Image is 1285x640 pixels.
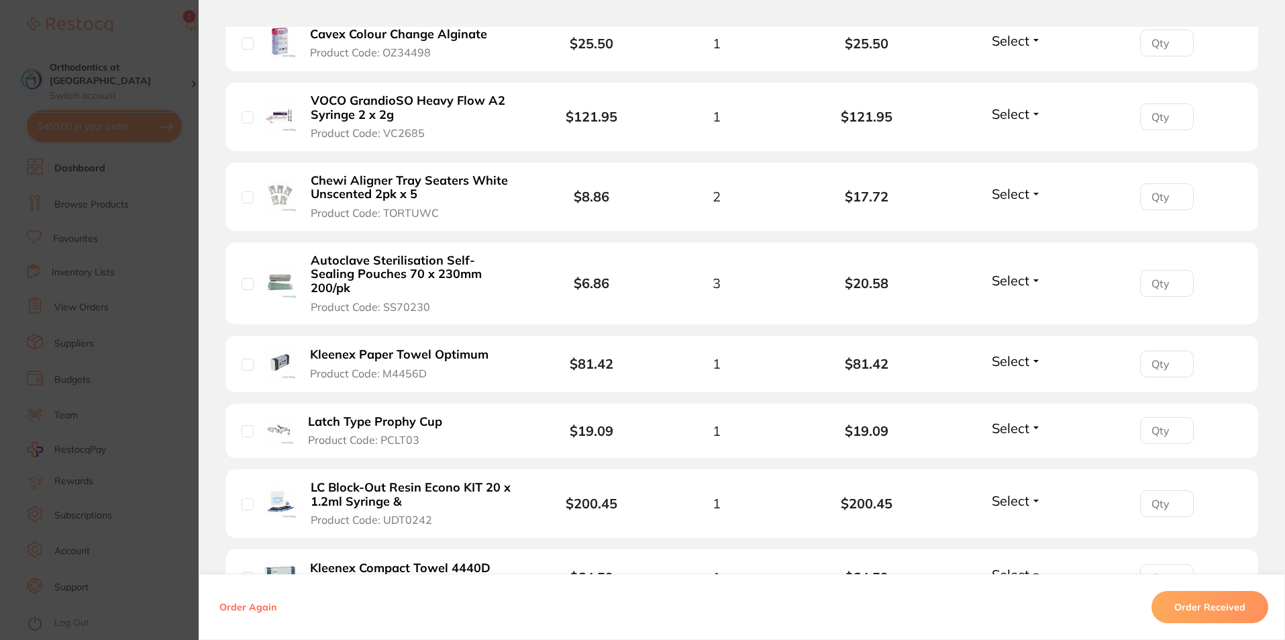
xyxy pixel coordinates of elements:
span: Select [992,420,1029,437]
span: Select [992,272,1029,289]
span: Product Code: TORTUWC [311,207,439,219]
button: Cavex Colour Change Alginate Product Code: OZ34498 [306,27,502,60]
b: $81.42 [570,355,613,372]
b: $8.86 [574,188,609,205]
b: Kleenex Compact Towel 4440D [310,561,491,576]
img: Chewi Aligner Tray Seaters White Unscented 2pk x 5 [264,179,297,212]
b: $25.50 [792,36,942,51]
img: Kleenex Compact Towel 4440D [264,560,296,592]
b: $200.45 [566,495,617,512]
span: 1 [713,569,721,585]
b: VOCO GrandioSO Heavy Flow A2 Syringe 2 x 2g [311,94,518,122]
input: Qty [1140,564,1194,591]
button: Select [988,492,1045,509]
input: Qty [1140,490,1194,517]
button: Select [988,185,1045,202]
b: Cavex Colour Change Alginate [310,28,487,42]
span: Select [992,492,1029,509]
b: $200.45 [792,496,942,511]
b: Chewi Aligner Tray Seaters White Unscented 2pk x 5 [311,174,518,201]
span: Product Code: UDT0242 [311,514,432,526]
b: $17.72 [792,189,942,204]
img: Cavex Colour Change Alginate [264,26,296,58]
span: Product Code: M4456D [310,367,427,379]
b: $121.95 [566,108,617,125]
span: 3 [713,275,721,291]
button: Kleenex Compact Towel 4440D Product Code: M4440D [306,561,505,594]
span: Select [992,32,1029,49]
span: 1 [713,496,721,511]
span: Product Code: PCLT03 [308,434,419,446]
b: $19.09 [570,422,613,439]
b: Latch Type Prophy Cup [308,415,442,429]
button: Latch Type Prophy Cup Product Code: PCLT03 [304,414,459,447]
input: Qty [1140,351,1194,377]
img: Kleenex Paper Towel Optimum [264,347,296,379]
span: 1 [713,423,721,439]
span: Select [992,185,1029,202]
button: Select [988,272,1045,289]
span: Select [992,566,1029,583]
b: $20.58 [792,275,942,291]
span: Product Code: VC2685 [311,127,425,139]
img: LC Block-Out Resin Econo KIT 20 x 1.2ml Syringe & [264,486,297,518]
button: Order Again [215,601,280,613]
img: Latch Type Prophy Cup [264,414,294,445]
b: $121.95 [792,109,942,124]
input: Qty [1140,30,1194,56]
span: 1 [713,36,721,51]
button: Select [988,105,1045,122]
img: Autoclave Sterilisation Self-Sealing Pouches 70 x 230mm 200/pk [264,265,297,298]
span: 1 [713,109,721,124]
span: Product Code: OZ34498 [310,46,431,58]
button: VOCO GrandioSO Heavy Flow A2 Syringe 2 x 2g Product Code: VC2685 [307,93,522,140]
span: 2 [713,189,721,204]
span: Select [992,105,1029,122]
button: Autoclave Sterilisation Self-Sealing Pouches 70 x 230mm 200/pk Product Code: SS70230 [307,253,522,314]
b: $6.86 [574,275,609,291]
button: Select [988,32,1045,49]
input: Qty [1140,183,1194,210]
input: Qty [1140,270,1194,297]
span: 1 [713,356,721,371]
span: Product Code: SS70230 [311,301,430,313]
img: VOCO GrandioSO Heavy Flow A2 Syringe 2 x 2g [264,99,297,132]
button: Select [988,353,1045,369]
button: Kleenex Paper Towel Optimum Product Code: M4456D [306,347,503,380]
b: $19.09 [792,423,942,439]
b: LC Block-Out Resin Econo KIT 20 x 1.2ml Syringe & [311,481,518,508]
b: $81.42 [792,356,942,371]
b: $64.59 [570,569,613,586]
b: $64.59 [792,569,942,585]
input: Qty [1140,417,1194,444]
b: Kleenex Paper Towel Optimum [310,348,489,362]
b: Autoclave Sterilisation Self-Sealing Pouches 70 x 230mm 200/pk [311,254,518,295]
button: Order Received [1151,591,1268,623]
span: Select [992,353,1029,369]
button: Select [988,566,1045,583]
button: LC Block-Out Resin Econo KIT 20 x 1.2ml Syringe & Product Code: UDT0242 [307,480,522,527]
button: Chewi Aligner Tray Seaters White Unscented 2pk x 5 Product Code: TORTUWC [307,173,522,220]
b: $25.50 [570,35,613,52]
button: Select [988,420,1045,437]
input: Qty [1140,103,1194,130]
